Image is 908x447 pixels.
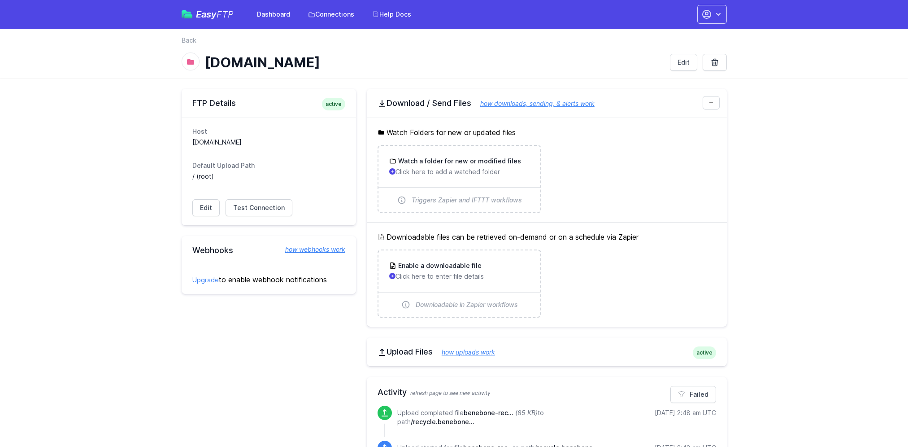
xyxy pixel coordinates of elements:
span: active [322,98,345,110]
span: refresh page to see new activity [410,390,491,396]
a: Watch a folder for new or modified files Click here to add a watched folder Triggers Zapier and I... [378,146,540,212]
nav: Breadcrumb [182,36,727,50]
p: Click here to enter file details [389,272,530,281]
dd: / (root) [192,172,345,181]
a: EasyFTP [182,10,234,19]
div: to enable webhook notifications [182,265,356,294]
a: Failed [670,386,716,403]
i: (85 KB) [515,409,538,416]
h2: FTP Details [192,98,345,109]
span: Test Connection [233,203,285,212]
span: benebone-recycling-Sep_22_2025_07-48-32_PM-1ZR1C3860335679332.pdf [464,409,513,416]
a: Dashboard [252,6,295,22]
div: [DATE] 2:48 am UTC [655,408,716,417]
dd: [DOMAIN_NAME] [192,138,345,147]
p: Click here to add a watched folder [389,167,530,176]
h5: Watch Folders for new or updated files [378,127,716,138]
a: how downloads, sending, & alerts work [471,100,595,107]
h2: Upload Files [378,346,716,357]
h5: Downloadable files can be retrieved on-demand or on a schedule via Zapier [378,232,716,242]
span: Downloadable in Zapier workflows [416,300,518,309]
img: easyftp_logo.png [182,10,192,18]
span: Easy [196,10,234,19]
h3: Watch a folder for new or modified files [396,157,521,166]
span: active [693,346,716,359]
a: Upgrade [192,276,219,284]
a: Help Docs [367,6,417,22]
h2: Webhooks [192,245,345,256]
a: how webhooks work [276,245,345,254]
span: FTP [217,9,234,20]
a: Test Connection [226,199,292,216]
span: Triggers Zapier and IFTTT workflows [412,196,522,205]
h2: Activity [378,386,716,399]
h1: [DOMAIN_NAME] [205,54,663,70]
h2: Download / Send Files [378,98,716,109]
a: Edit [192,199,220,216]
span: /recycle.benebone.com/public_html/label [411,418,474,425]
a: how uploads work [433,348,495,356]
h3: Enable a downloadable file [396,261,482,270]
dt: Default Upload Path [192,161,345,170]
a: Enable a downloadable file Click here to enter file details Downloadable in Zapier workflows [378,250,540,317]
p: Upload completed file to path [397,408,620,426]
a: Back [182,36,196,45]
a: Edit [670,54,697,71]
dt: Host [192,127,345,136]
a: Connections [303,6,360,22]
